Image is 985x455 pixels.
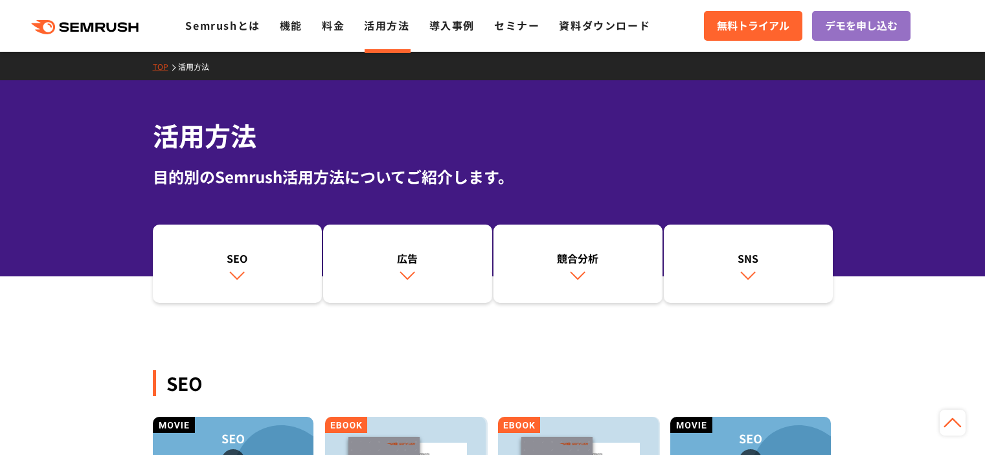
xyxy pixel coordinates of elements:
a: 無料トライアル [704,11,802,41]
a: 機能 [280,17,302,33]
iframe: Help widget launcher [870,405,971,441]
span: デモを申し込む [825,17,898,34]
div: 目的別のSemrush活用方法についてご紹介します。 [153,165,833,188]
a: TOP [153,61,178,72]
a: SNS [664,225,833,304]
div: 競合分析 [500,250,656,266]
a: Semrushとは [185,17,260,33]
a: 活用方法 [364,17,409,33]
a: デモを申し込む [812,11,911,41]
div: SEO [159,250,315,266]
div: SNS [670,250,826,266]
h1: 活用方法 [153,117,833,155]
a: 競合分析 [493,225,662,304]
a: 導入事例 [429,17,475,33]
a: セミナー [494,17,539,33]
span: 無料トライアル [717,17,789,34]
a: 広告 [323,225,492,304]
a: 活用方法 [178,61,219,72]
a: 資料ダウンロード [559,17,650,33]
a: 料金 [322,17,345,33]
div: 広告 [330,250,486,266]
div: SEO [153,370,833,396]
a: SEO [153,225,322,304]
